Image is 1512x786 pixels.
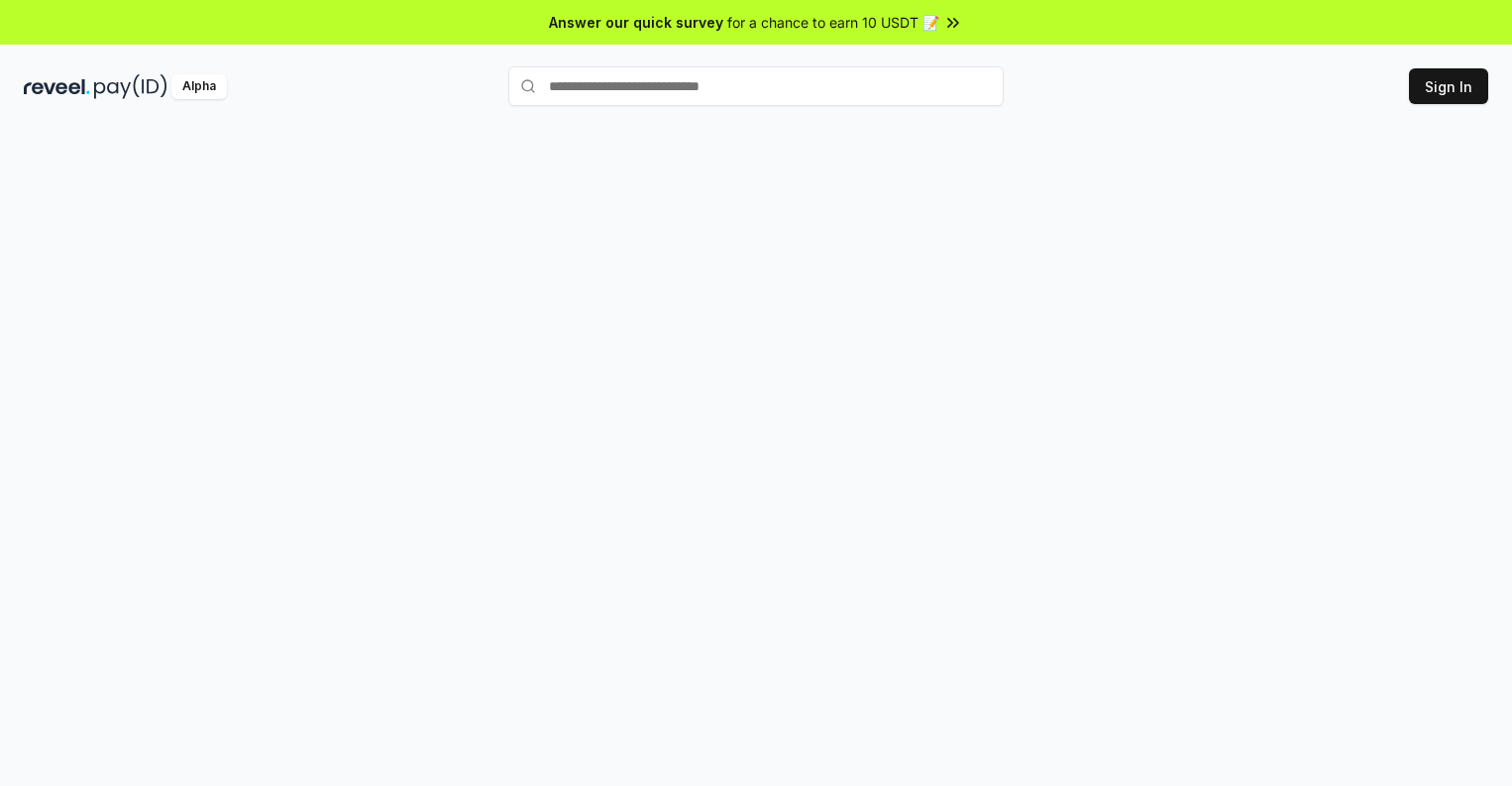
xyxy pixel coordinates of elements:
[727,12,939,33] span: for a chance to earn 10 USDT 📝
[171,74,227,99] div: Alpha
[24,74,90,99] img: reveel_dark
[1409,68,1488,104] button: Sign In
[549,12,723,33] span: Answer our quick survey
[94,74,167,99] img: pay_id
